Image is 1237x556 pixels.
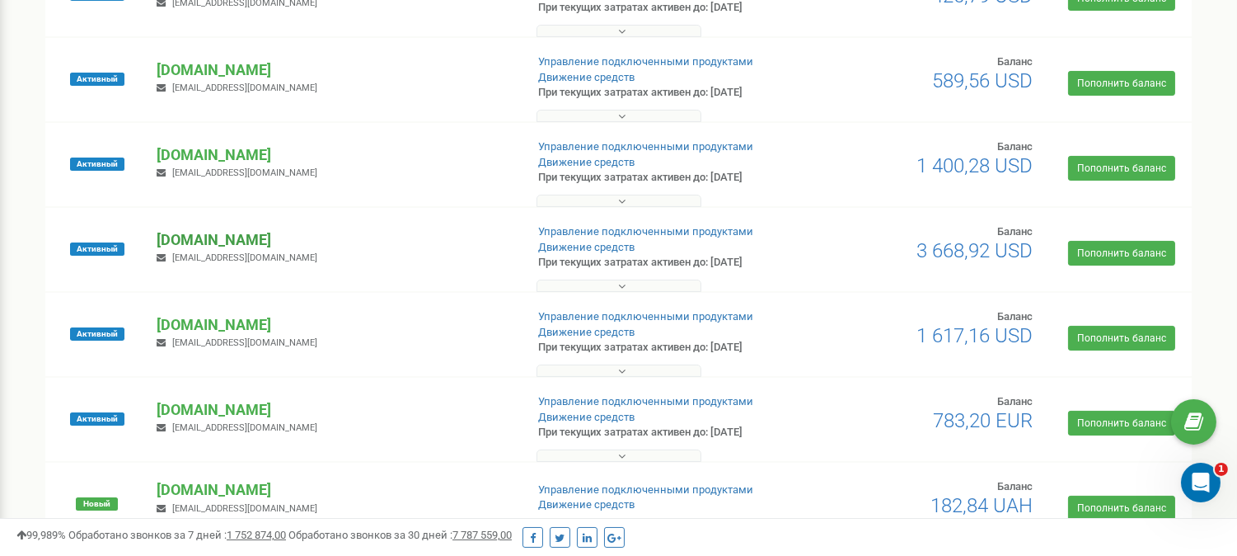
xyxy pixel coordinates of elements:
[538,498,635,511] a: Движение средств
[997,225,1033,238] span: Баланс
[157,229,511,251] p: [DOMAIN_NAME]
[538,411,635,423] a: Движение средств
[76,497,118,511] span: Новый
[1068,71,1175,96] a: Пополнить баланс
[172,252,317,263] span: [EMAIL_ADDRESS][DOMAIN_NAME]
[997,310,1033,323] span: Баланс
[157,59,511,81] p: [DOMAIN_NAME]
[538,326,635,338] a: Движение средств
[538,225,753,238] a: Управление подключенными продуктами
[997,395,1033,408] span: Баланс
[997,55,1033,68] span: Баланс
[452,529,512,541] u: 7 787 559,00
[1068,411,1175,436] a: Пополнить баланс
[68,529,286,541] span: Обработано звонков за 7 дней :
[172,422,317,433] span: [EMAIL_ADDRESS][DOMAIN_NAME]
[288,529,512,541] span: Обработано звонков за 30 дней :
[1068,241,1175,266] a: Пополнить баланс
[997,140,1033,153] span: Баланс
[172,503,317,514] span: [EMAIL_ADDRESS][DOMAIN_NAME]
[538,55,753,68] a: Управление подключенными продуктами
[16,529,66,541] span: 99,989%
[916,239,1033,262] span: 3 668,92 USD
[538,425,798,441] p: При текущих затратах активен до: [DATE]
[70,327,124,341] span: Активный
[172,82,317,93] span: [EMAIL_ADDRESS][DOMAIN_NAME]
[932,69,1033,92] span: 589,56 USD
[538,170,798,186] p: При текущих затратах активен до: [DATE]
[227,529,286,541] u: 1 752 874,00
[157,479,511,501] p: [DOMAIN_NAME]
[1068,326,1175,351] a: Пополнить баланс
[933,409,1033,432] span: 783,20 EUR
[70,243,124,256] span: Активный
[538,156,635,168] a: Движение средств
[172,167,317,178] span: [EMAIL_ADDRESS][DOMAIN_NAME]
[538,395,753,408] a: Управление подключенными продуктами
[538,85,798,101] p: При текущих затратах активен до: [DATE]
[538,255,798,271] p: При текущих затратах активен до: [DATE]
[538,241,635,253] a: Движение средств
[930,494,1033,517] span: 182,84 UAH
[157,399,511,421] p: [DOMAIN_NAME]
[538,140,753,153] a: Управление подключенными продуктами
[1068,496,1175,521] a: Пополнить баланс
[916,154,1033,177] span: 1 400,28 USD
[538,340,798,356] p: При текущих затратах активен до: [DATE]
[997,480,1033,492] span: Баланс
[538,483,753,496] a: Управление подключенными продуктами
[70,73,124,86] span: Активный
[538,71,635,83] a: Движение средств
[1215,463,1228,476] span: 1
[157,314,511,336] p: [DOMAIN_NAME]
[1181,463,1221,502] iframe: Intercom live chat
[70,158,124,171] span: Активный
[172,337,317,348] span: [EMAIL_ADDRESS][DOMAIN_NAME]
[538,310,753,323] a: Управление подключенными продуктами
[70,412,124,426] span: Активный
[157,144,511,166] p: [DOMAIN_NAME]
[1068,156,1175,181] a: Пополнить баланс
[916,324,1033,347] span: 1 617,16 USD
